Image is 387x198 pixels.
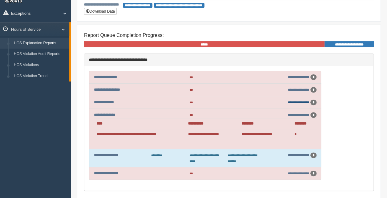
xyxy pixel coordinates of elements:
[11,38,69,49] a: HOS Explanation Reports
[11,49,69,60] a: HOS Violation Audit Reports
[84,8,117,15] button: Download Data
[84,33,374,38] h4: Report Queue Completion Progress:
[11,60,69,71] a: HOS Violations
[11,71,69,82] a: HOS Violation Trend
